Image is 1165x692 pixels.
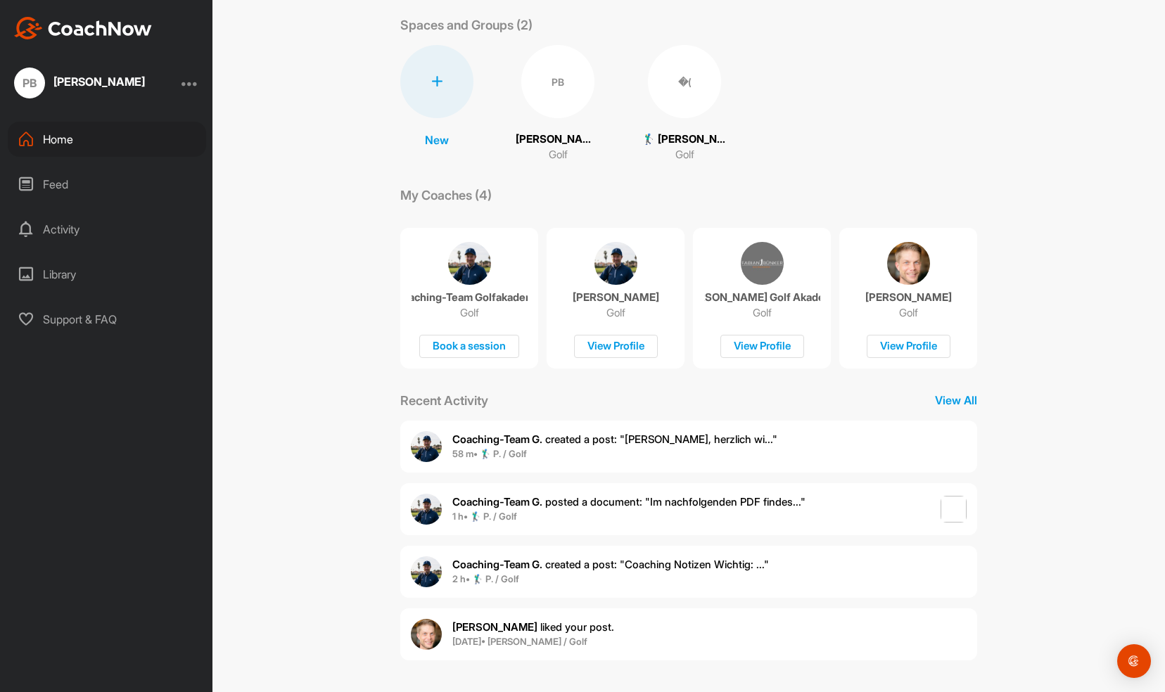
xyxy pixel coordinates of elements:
img: user avatar [411,556,442,587]
p: Golf [675,147,694,163]
img: coach avatar [887,242,930,285]
p: [PERSON_NAME] Golf Akademie [704,290,820,305]
div: View Profile [867,335,950,358]
img: coach avatar [741,242,784,285]
b: 1 h • 🏌‍♂ P. / Golf [452,511,517,522]
div: View Profile [720,335,804,358]
p: Golf [899,306,918,320]
div: Feed [8,167,206,202]
p: Coaching-Team Golfakademie [412,290,528,305]
p: 🏌‍♂ [PERSON_NAME] (7.7) [642,132,727,148]
p: Recent Activity [400,391,488,410]
p: [PERSON_NAME] [516,132,600,148]
p: Golf [460,306,479,320]
b: Coaching-Team G. [452,432,542,446]
a: PB[PERSON_NAME]Golf [516,45,600,163]
div: PB [521,45,594,118]
p: View All [935,392,977,409]
b: 58 m • 🏌‍♂ P. / Golf [452,448,527,459]
p: My Coaches (4) [400,186,492,205]
b: Coaching-Team G. [452,495,542,508]
p: Spaces and Groups (2) [400,15,533,34]
p: Golf [753,306,772,320]
span: posted a document : " Im nachfolgenden PDF findes... " [452,495,806,508]
div: Home [8,122,206,157]
p: New [425,132,449,148]
div: View Profile [574,335,658,358]
div: Open Intercom Messenger [1117,644,1151,678]
p: Golf [606,306,625,320]
img: coach avatar [594,242,637,285]
img: user avatar [411,619,442,650]
div: �( [648,45,721,118]
b: 2 h • 🏌‍♂ P. / Golf [452,573,519,584]
span: created a post : "Coaching Notizen Wichtig: ..." [452,558,769,571]
b: [PERSON_NAME] [452,620,537,634]
b: [DATE] • [PERSON_NAME] / Golf [452,636,587,647]
div: Activity [8,212,206,247]
img: CoachNow [14,17,152,39]
img: user avatar [411,494,442,525]
div: PB [14,68,45,98]
img: post image [941,496,967,523]
p: [PERSON_NAME] [865,290,952,305]
div: [PERSON_NAME] [53,76,145,87]
a: �(🏌‍♂ [PERSON_NAME] (7.7)Golf [642,45,727,163]
span: created a post : "[PERSON_NAME], herzlich wi..." [452,432,777,446]
span: liked your post . [452,620,614,634]
div: Library [8,257,206,292]
p: [PERSON_NAME] [573,290,659,305]
img: user avatar [411,431,442,462]
p: Golf [549,147,568,163]
img: coach avatar [448,242,491,285]
div: Book a session [419,335,519,358]
div: Support & FAQ [8,302,206,337]
b: Coaching-Team G. [452,558,542,571]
